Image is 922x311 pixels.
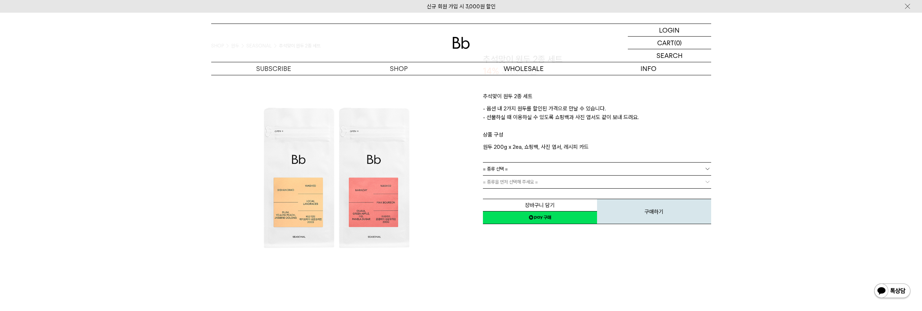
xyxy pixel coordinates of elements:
[483,92,711,104] p: 추석맞이 원두 2종 세트
[483,104,711,130] p: - 옵션 내 2가지 원두를 할인된 가격으로 만날 수 있습니다. - 선물하실 때 이용하실 수 있도록 쇼핑백과 사진 엽서도 같이 보내 드려요.
[452,37,470,49] img: 로고
[211,53,461,303] img: 추석맞이 원두 2종 세트
[336,62,461,75] a: SHOP
[586,62,711,75] p: INFO
[628,24,711,37] a: LOGIN
[483,199,597,211] button: 장바구니 담기
[659,24,680,36] p: LOGIN
[597,199,711,224] button: 구매하기
[483,163,508,175] span: = 종류 선택 =
[483,130,711,143] p: 상품 구성
[657,37,674,49] p: CART
[461,62,586,75] p: WHOLESALE
[211,62,336,75] a: SUBSCRIBE
[628,37,711,49] a: CART (0)
[674,37,682,49] p: (0)
[656,49,683,62] p: SEARCH
[483,143,711,151] p: 원두 200g x 2ea, 쇼핑백, 사진 엽서, 레시피 카드
[483,176,538,188] span: = 종류을 먼저 선택해 주세요 =
[483,211,597,224] a: 새창
[427,3,496,10] a: 신규 회원 가입 시 3,000원 할인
